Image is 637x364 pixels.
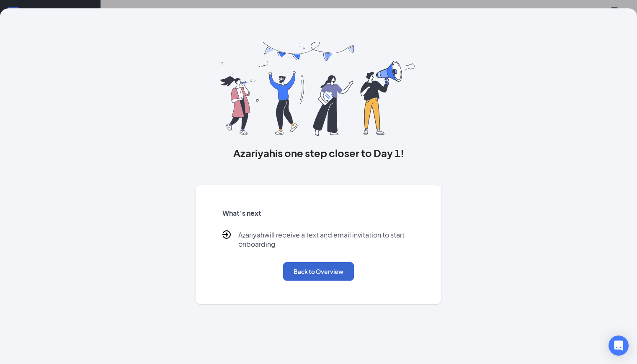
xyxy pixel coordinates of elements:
h3: Azariyah is one step closer to Day 1! [196,146,441,160]
button: Back to Overview [283,262,354,281]
h5: What’s next [222,209,415,218]
img: you are all set [220,42,417,136]
p: Azariyah will receive a text and email invitation to start onboarding [238,230,415,249]
div: Open Intercom Messenger [609,336,629,356]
